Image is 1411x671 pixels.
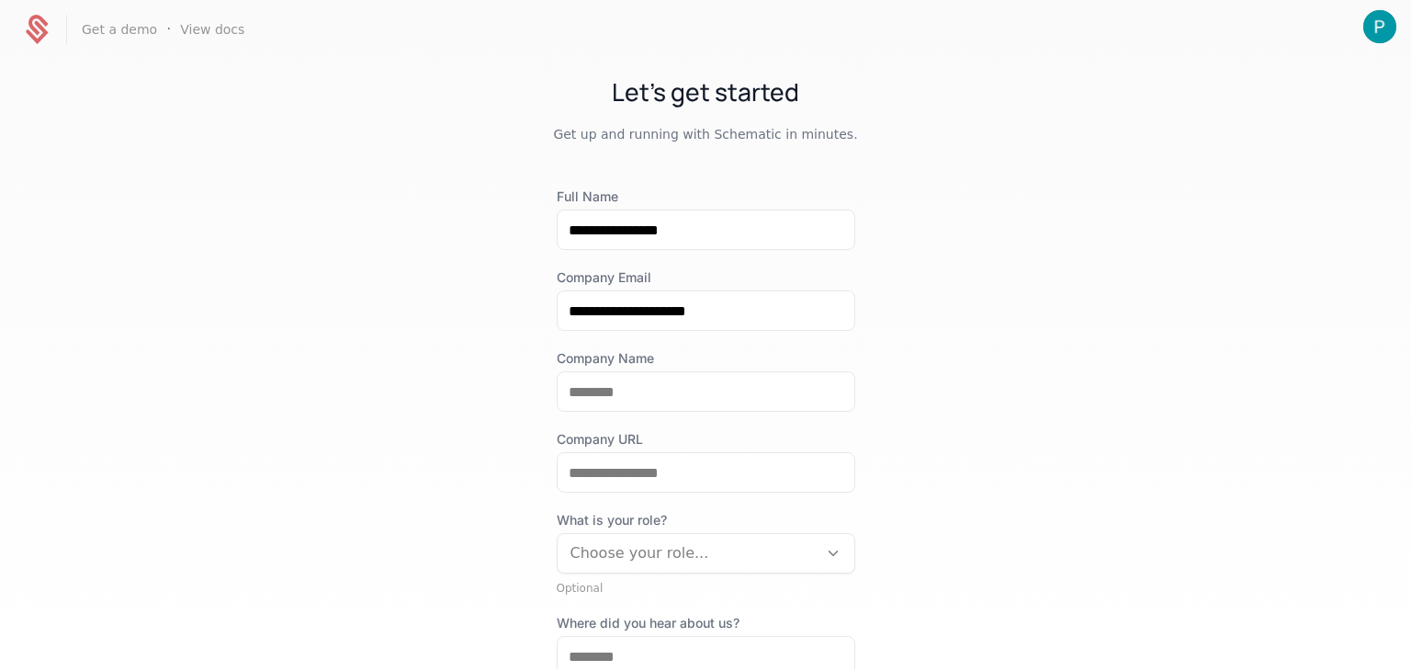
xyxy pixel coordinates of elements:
[557,614,855,632] label: Where did you hear about us?
[557,349,855,368] label: Company Name
[557,511,855,529] span: What is your role?
[180,20,244,39] a: View docs
[166,18,171,40] span: ·
[557,188,855,206] label: Full Name
[1363,10,1396,43] img: PULIPAKA GOKUL .
[557,581,855,596] div: Optional
[1363,10,1396,43] button: Open user button
[82,20,157,39] a: Get a demo
[557,268,855,287] label: Company Email
[557,430,855,449] label: Company URL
